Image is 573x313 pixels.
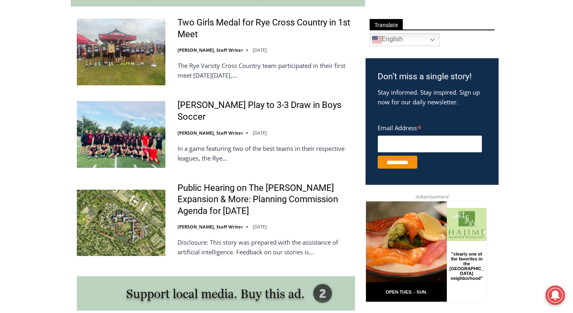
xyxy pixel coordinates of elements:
a: Open Tues. - Sun. [PHONE_NUMBER] [0,81,81,101]
p: Stay informed. Stay inspired. Sign up now for our daily newsletter. [378,87,486,107]
h3: Don’t miss a single story! [378,70,486,83]
a: [PERSON_NAME], Staff Writer [178,224,243,230]
img: Public Hearing on The Osborn Expansion & More: Planning Commission Agenda for Tuesday, September ... [77,190,165,256]
p: The Rye Varsity Cross Country team participated in their first meet [DATE][DATE],… [178,61,355,80]
p: Disclosure: This story was prepared with the assistance of artificial intelligence. Feedback on o... [178,237,355,257]
a: Public Hearing on The [PERSON_NAME] Expansion & More: Planning Commission Agenda for [DATE] [178,182,355,217]
time: [DATE] [253,47,267,53]
a: Two Girls Medal for Rye Cross Country in 1st Meet [178,17,355,40]
span: Intern @ [DOMAIN_NAME] [211,80,375,99]
time: [DATE] [253,224,267,230]
time: [DATE] [253,130,267,136]
span: Open Tues. - Sun. [PHONE_NUMBER] [2,83,79,114]
img: Two Girls Medal for Rye Cross Country in 1st Meet [77,19,165,85]
a: [PERSON_NAME], Staff Writer [178,47,243,53]
img: Rye, Harrison Play to 3-3 Draw in Boys Soccer [77,101,165,167]
label: Email Address [378,120,482,134]
a: Intern @ [DOMAIN_NAME] [195,78,392,101]
a: [PERSON_NAME], Staff Writer [178,130,243,136]
img: support local media, buy this ad [77,276,355,311]
a: English [370,33,440,46]
div: "clearly one of the favorites in the [GEOGRAPHIC_DATA] neighborhood" [83,51,119,97]
span: Translate [370,19,403,30]
a: [PERSON_NAME] Play to 3-3 Draw in Boys Soccer [178,99,355,123]
img: en [372,35,382,44]
p: In a game featuring two of the best teams in their respective leagues, the Rye… [178,144,355,163]
div: "I learned about the history of a place I’d honestly never considered even as a resident of [GEOG... [204,0,382,78]
span: Advertisement [407,193,457,201]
